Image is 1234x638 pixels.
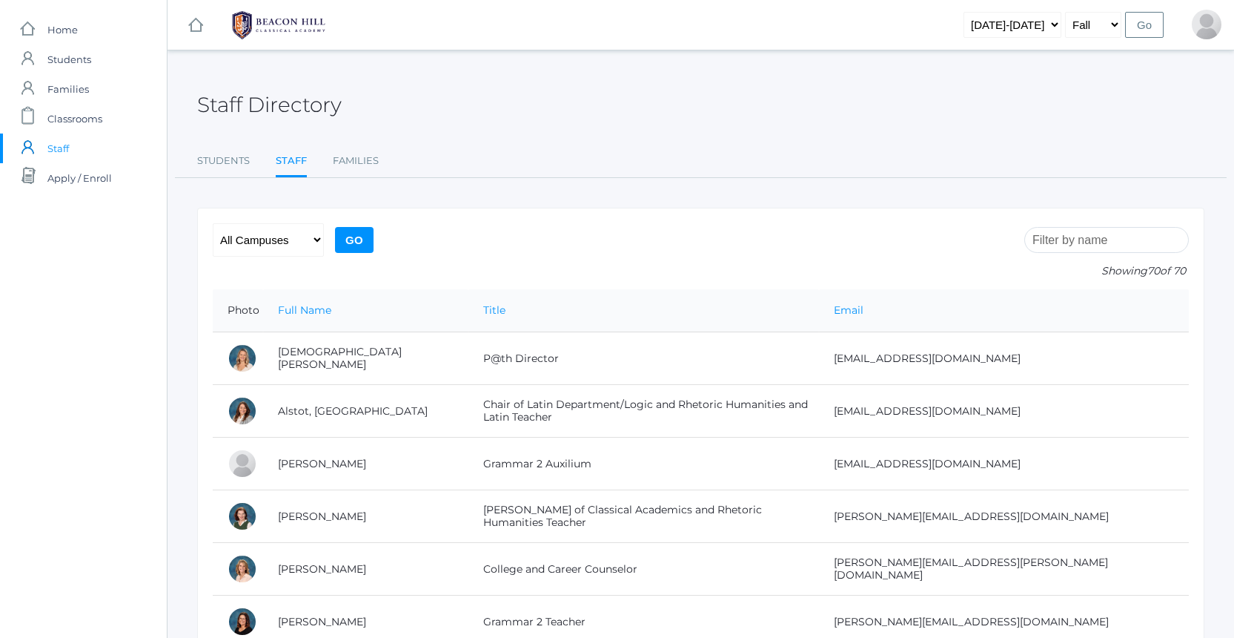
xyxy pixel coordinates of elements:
h2: Staff Directory [197,93,342,116]
p: Showing of 70 [1024,263,1189,279]
div: Heather Albanese [228,343,257,373]
a: Full Name [278,303,331,317]
div: Emily Balli [228,607,257,637]
td: [PERSON_NAME][EMAIL_ADDRESS][DOMAIN_NAME] [819,490,1189,543]
td: [PERSON_NAME] [263,438,468,490]
td: College and Career Counselor [468,543,819,596]
td: [PERSON_NAME][EMAIL_ADDRESS][PERSON_NAME][DOMAIN_NAME] [819,543,1189,596]
th: Photo [213,289,263,332]
td: [PERSON_NAME] of Classical Academics and Rhetoric Humanities Teacher [468,490,819,543]
div: Jordan Alstot [228,396,257,426]
span: 70 [1147,264,1160,277]
td: Alstot, [GEOGRAPHIC_DATA] [263,385,468,438]
td: [PERSON_NAME] [263,543,468,596]
a: Title [483,303,505,317]
td: [EMAIL_ADDRESS][DOMAIN_NAME] [819,332,1189,385]
img: BHCALogos-05-308ed15e86a5a0abce9b8dd61676a3503ac9727e845dece92d48e8588c001991.png [223,7,334,44]
a: Staff [276,146,307,178]
div: Lisa Balikian [228,554,257,584]
input: Go [335,227,374,253]
div: Derrick Marzano [1192,10,1221,39]
input: Go [1125,12,1164,38]
a: Email [834,303,863,317]
td: [EMAIL_ADDRESS][DOMAIN_NAME] [819,385,1189,438]
span: Families [47,74,89,104]
span: Home [47,15,78,45]
td: Chair of Latin Department/Logic and Rhetoric Humanities and Latin Teacher [468,385,819,438]
td: [EMAIL_ADDRESS][DOMAIN_NAME] [819,438,1189,490]
div: Maureen Baldwin [228,501,257,531]
a: Students [197,146,250,176]
td: [DEMOGRAPHIC_DATA][PERSON_NAME] [263,332,468,385]
td: P@th Director [468,332,819,385]
input: Filter by name [1024,227,1189,253]
td: [PERSON_NAME] [263,490,468,543]
div: Sarah Armstrong [228,449,257,479]
span: Apply / Enroll [47,163,112,193]
span: Classrooms [47,104,102,134]
span: Staff [47,134,69,163]
a: Families [333,146,379,176]
td: Grammar 2 Auxilium [468,438,819,490]
span: Students [47,45,91,74]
